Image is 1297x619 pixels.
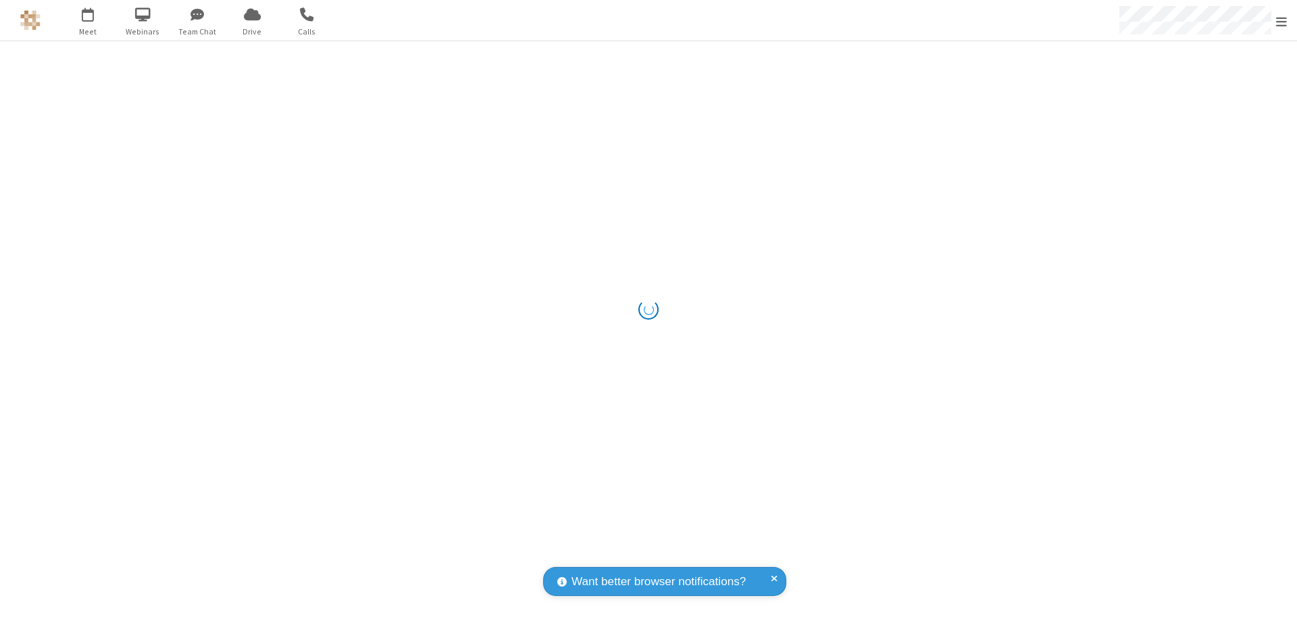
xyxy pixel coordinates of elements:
[118,26,168,38] span: Webinars
[63,26,113,38] span: Meet
[227,26,278,38] span: Drive
[172,26,223,38] span: Team Chat
[20,10,41,30] img: QA Selenium DO NOT DELETE OR CHANGE
[571,573,746,591] span: Want better browser notifications?
[282,26,332,38] span: Calls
